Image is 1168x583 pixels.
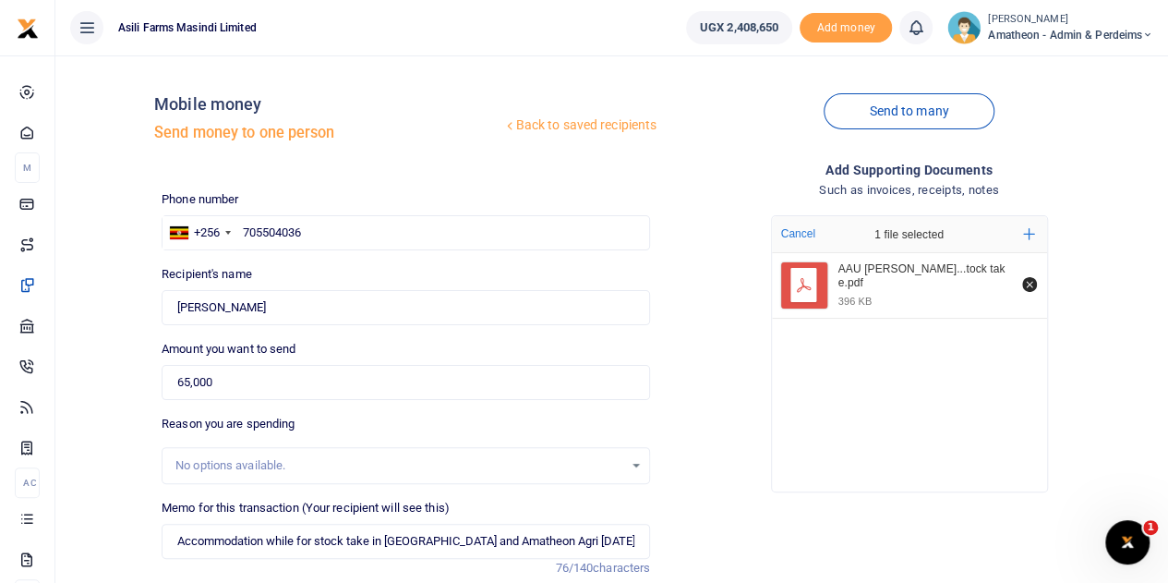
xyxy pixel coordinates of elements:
h5: Send money to one person [154,124,501,142]
li: Ac [15,468,40,498]
div: File Uploader [771,215,1048,492]
small: [PERSON_NAME] [988,12,1153,28]
label: Memo for this transaction (Your recipient will see this) [162,499,450,517]
span: UGX 2,408,650 [700,18,778,37]
label: Phone number [162,190,238,209]
a: profile-user [PERSON_NAME] Amatheon - Admin & Perdeims [947,11,1153,44]
a: Back to saved recipients [502,109,658,142]
span: Asili Farms Masindi Limited [111,19,264,36]
img: profile-user [947,11,981,44]
input: Enter phone number [162,215,650,250]
a: logo-small logo-large logo-large [17,20,39,34]
li: M [15,152,40,183]
span: Amatheon - Admin & Perdeims [988,27,1153,43]
button: Remove file [1019,274,1040,295]
label: Reason you are spending [162,415,295,433]
iframe: Intercom live chat [1105,520,1150,565]
div: AAU Ronald Mutebi Stock take.pdf [838,262,1012,291]
div: 1 file selected [831,216,988,253]
label: Recipient's name [162,265,252,284]
div: No options available. [175,456,623,475]
img: logo-small [17,18,39,40]
a: Add money [800,19,892,33]
li: Wallet ballance [679,11,800,44]
div: 396 KB [838,295,873,308]
input: Loading name... [162,290,650,325]
a: Send to many [824,93,993,129]
div: Uganda: +256 [163,216,236,249]
button: Add more files [1016,221,1042,248]
span: Add money [800,13,892,43]
h4: Such as invoices, receipts, notes [665,180,1153,200]
span: 1 [1143,520,1158,535]
a: UGX 2,408,650 [686,11,792,44]
li: Toup your wallet [800,13,892,43]
div: +256 [194,224,220,242]
button: Cancel [776,222,821,246]
input: Enter extra information [162,524,650,559]
label: Amount you want to send [162,340,295,358]
h4: Mobile money [154,94,501,115]
input: UGX [162,365,650,400]
h4: Add supporting Documents [665,160,1153,180]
